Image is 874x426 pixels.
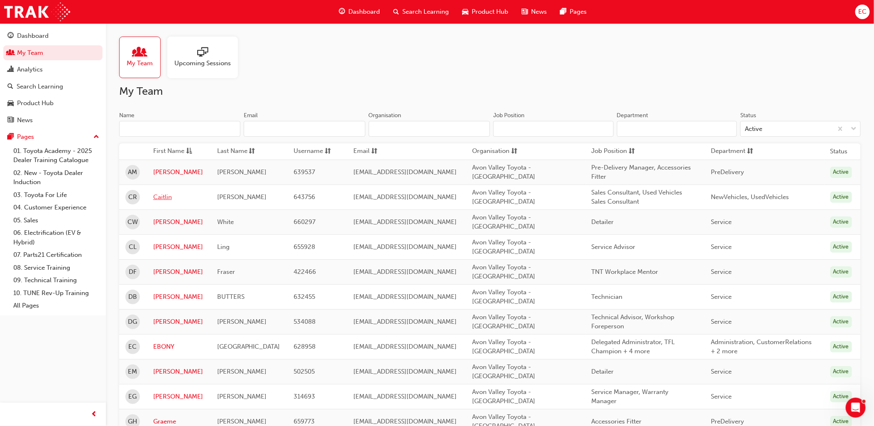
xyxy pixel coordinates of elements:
[10,167,103,189] a: 02. New - Toyota Dealer Induction
[3,113,103,128] a: News
[747,146,753,157] span: sorting-icon
[93,132,99,143] span: up-icon
[294,293,315,300] span: 632455
[17,116,33,125] div: News
[153,242,205,252] a: [PERSON_NAME]
[472,214,535,231] span: Avon Valley Toyota - [GEOGRAPHIC_DATA]
[153,367,205,377] a: [PERSON_NAME]
[830,167,852,178] div: Active
[153,392,205,401] a: [PERSON_NAME]
[174,59,231,68] span: Upcoming Sessions
[217,293,245,300] span: BUTTERS
[119,85,861,98] h2: My Team
[325,146,331,157] span: sorting-icon
[332,3,387,20] a: guage-iconDashboard
[472,338,535,355] span: Avon Valley Toyota - [GEOGRAPHIC_DATA]
[592,218,614,226] span: Detailer
[711,293,732,300] span: Service
[462,7,468,17] span: car-icon
[294,146,323,157] span: Username
[128,167,137,177] span: AM
[153,146,199,157] button: First Nameasc-icon
[855,5,870,19] button: EC
[592,418,642,425] span: Accessories Fitter
[17,31,49,41] div: Dashboard
[7,32,14,40] span: guage-icon
[830,341,852,352] div: Active
[472,313,535,330] span: Avon Valley Toyota - [GEOGRAPHIC_DATA]
[294,343,316,350] span: 628958
[129,392,137,401] span: EG
[10,287,103,300] a: 10. TUNE Rev-Up Training
[711,268,732,276] span: Service
[830,241,852,253] div: Active
[217,393,267,400] span: [PERSON_NAME]
[472,388,535,405] span: Avon Valley Toyota - [GEOGRAPHIC_DATA]
[3,27,103,129] button: DashboardMy TeamAnalyticsSearch LearningProduct HubNews
[592,146,637,157] button: Job Positionsorting-icon
[17,65,43,74] div: Analytics
[217,418,267,425] span: [PERSON_NAME]
[217,318,267,325] span: [PERSON_NAME]
[369,121,490,137] input: Organisation
[711,418,744,425] span: PreDelivery
[592,146,627,157] span: Job Position
[592,268,659,276] span: TNT Workplace Mentor
[3,79,103,94] a: Search Learning
[294,243,315,251] span: 655928
[472,146,518,157] button: Organisationsorting-icon
[353,243,457,251] span: [EMAIL_ADDRESS][DOMAIN_NAME]
[249,146,255,157] span: sorting-icon
[830,217,852,228] div: Active
[592,164,691,181] span: Pre-Delivery Manager, Accessories Fitter
[553,3,593,20] a: pages-iconPages
[7,117,14,124] span: news-icon
[353,293,457,300] span: [EMAIL_ADDRESS][DOMAIN_NAME]
[402,7,449,17] span: Search Learning
[560,7,566,17] span: pages-icon
[387,3,455,20] a: search-iconSearch Learning
[830,391,852,402] div: Active
[128,317,137,327] span: DG
[740,111,756,120] div: Status
[515,3,553,20] a: news-iconNews
[129,342,137,352] span: EC
[294,393,315,400] span: 314693
[7,100,14,107] span: car-icon
[153,342,205,352] a: EBONY
[711,193,789,201] span: NewVehicles, UsedVehicles
[371,146,377,157] span: sorting-icon
[10,145,103,167] a: 01. Toyota Academy - 2025 Dealer Training Catalogue
[7,49,14,57] span: people-icon
[153,267,205,277] a: [PERSON_NAME]
[353,146,370,157] span: Email
[3,62,103,77] a: Analytics
[294,193,315,201] span: 643756
[711,243,732,251] span: Service
[511,146,517,157] span: sorting-icon
[197,47,208,59] span: sessionType_ONLINE_URL-icon
[153,192,205,202] a: Caitlin
[353,268,457,276] span: [EMAIL_ADDRESS][DOMAIN_NAME]
[153,146,184,157] span: First Name
[10,261,103,274] a: 08. Service Training
[294,218,316,226] span: 660297
[3,129,103,145] button: Pages
[472,164,535,181] span: Avon Valley Toyota - [GEOGRAPHIC_DATA]
[851,124,857,135] span: down-icon
[119,121,240,137] input: Name
[10,274,103,287] a: 09. Technical Training
[472,363,535,380] span: Avon Valley Toyota - [GEOGRAPHIC_DATA]
[711,318,732,325] span: Service
[353,168,457,176] span: [EMAIL_ADDRESS][DOMAIN_NAME]
[711,146,745,157] span: Department
[369,111,402,120] div: Organisation
[217,193,267,201] span: [PERSON_NAME]
[711,393,732,400] span: Service
[217,268,235,276] span: Fraser
[339,7,345,17] span: guage-icon
[127,217,138,227] span: CW
[353,193,457,201] span: [EMAIL_ADDRESS][DOMAIN_NAME]
[128,367,137,377] span: EM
